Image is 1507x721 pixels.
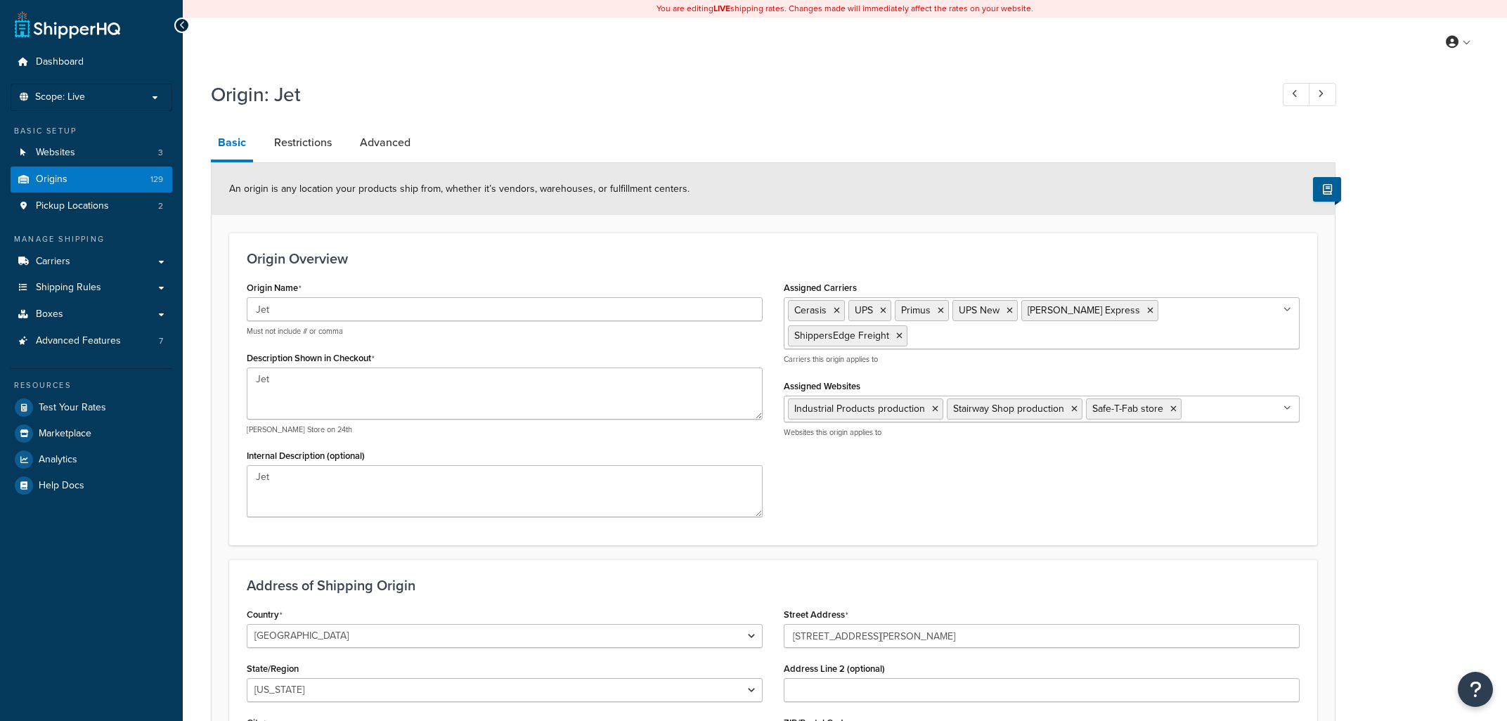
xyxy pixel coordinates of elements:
[247,663,299,674] label: State/Region
[784,663,885,674] label: Address Line 2 (optional)
[959,303,1000,318] span: UPS New
[784,381,860,391] label: Assigned Websites
[247,578,1300,593] h3: Address of Shipping Origin
[11,421,172,446] a: Marketplace
[1092,401,1163,416] span: Safe-T-Fab store
[11,193,172,219] a: Pickup Locations2
[11,447,172,472] a: Analytics
[39,428,91,440] span: Marketplace
[1028,303,1140,318] span: [PERSON_NAME] Express
[784,354,1300,365] p: Carriers this origin applies to
[211,126,253,162] a: Basic
[247,368,763,420] textarea: Jet
[36,308,63,320] span: Boxes
[36,200,109,212] span: Pickup Locations
[39,402,106,414] span: Test Your Rates
[247,424,763,435] p: [PERSON_NAME] Store on 24th
[11,249,172,275] a: Carriers
[784,609,848,621] label: Street Address
[247,465,763,517] textarea: Jet
[247,251,1300,266] h3: Origin Overview
[267,126,339,160] a: Restrictions
[11,301,172,327] a: Boxes
[158,147,163,159] span: 3
[11,125,172,137] div: Basic Setup
[11,473,172,498] a: Help Docs
[11,193,172,219] li: Pickup Locations
[11,140,172,166] li: Websites
[36,256,70,268] span: Carriers
[36,335,121,347] span: Advanced Features
[353,126,418,160] a: Advanced
[794,303,827,318] span: Cerasis
[159,335,163,347] span: 7
[11,49,172,75] a: Dashboard
[36,56,84,68] span: Dashboard
[150,174,163,186] span: 129
[211,81,1257,108] h1: Origin: Jet
[247,326,763,337] p: Must not include # or comma
[1458,672,1493,707] button: Open Resource Center
[1283,83,1310,106] a: Previous Record
[11,233,172,245] div: Manage Shipping
[11,395,172,420] a: Test Your Rates
[11,328,172,354] a: Advanced Features7
[36,282,101,294] span: Shipping Rules
[11,167,172,193] li: Origins
[247,450,365,461] label: Internal Description (optional)
[36,174,67,186] span: Origins
[247,282,302,294] label: Origin Name
[11,328,172,354] li: Advanced Features
[247,609,283,621] label: Country
[784,427,1300,438] p: Websites this origin applies to
[229,181,690,196] span: An origin is any location your products ship from, whether it’s vendors, warehouses, or fulfillme...
[11,167,172,193] a: Origins129
[713,2,730,15] b: LIVE
[39,480,84,492] span: Help Docs
[855,303,873,318] span: UPS
[247,353,375,364] label: Description Shown in Checkout
[11,140,172,166] a: Websites3
[901,303,931,318] span: Primus
[794,401,925,416] span: Industrial Products production
[39,454,77,466] span: Analytics
[158,200,163,212] span: 2
[36,147,75,159] span: Websites
[11,379,172,391] div: Resources
[784,282,857,293] label: Assigned Carriers
[794,328,889,343] span: ShippersEdge Freight
[1309,83,1336,106] a: Next Record
[35,91,85,103] span: Scope: Live
[1313,177,1341,202] button: Show Help Docs
[953,401,1064,416] span: Stairway Shop production
[11,275,172,301] a: Shipping Rules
